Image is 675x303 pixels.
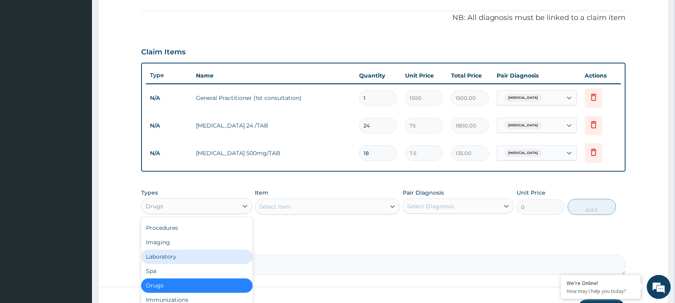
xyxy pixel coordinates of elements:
[505,94,542,102] span: [MEDICAL_DATA]
[192,90,355,106] td: General Practitioner (1st consultation)
[568,199,616,215] button: Add
[192,145,355,161] td: [MEDICAL_DATA] 500mg/TAB
[517,189,545,197] label: Unit Price
[4,218,152,246] textarea: Type your message and hit 'Enter'
[141,189,158,196] label: Types
[42,45,134,55] div: Chat with us now
[355,68,401,84] th: Quantity
[141,48,186,57] h3: Claim Items
[146,202,163,210] div: Drugs
[146,146,192,161] td: N/A
[141,250,253,264] div: Laboratory
[15,40,32,60] img: d_794563401_company_1708531726252_794563401
[407,202,454,210] div: Select Diagnosis
[260,203,292,211] div: Select Item
[581,68,621,84] th: Actions
[567,279,635,287] div: We're Online!
[493,68,581,84] th: Pair Diagnosis
[141,264,253,279] div: Spa
[403,189,444,197] label: Pair Diagnosis
[255,189,269,197] label: Item
[141,221,253,235] div: Procedures
[141,244,626,251] label: Comment
[131,4,150,23] div: Minimize live chat window
[141,279,253,293] div: Drugs
[146,68,192,83] th: Type
[146,118,192,133] td: N/A
[505,149,542,157] span: [MEDICAL_DATA]
[146,91,192,106] td: N/A
[567,288,635,295] p: How may I help you today?
[141,235,253,250] div: Imaging
[401,68,447,84] th: Unit Price
[192,118,355,134] td: [MEDICAL_DATA] 24 /TAB
[505,122,542,130] span: [MEDICAL_DATA]
[141,13,626,23] p: NB: All diagnosis must be linked to a claim item
[192,68,355,84] th: Name
[46,101,110,181] span: We're online!
[447,68,493,84] th: Total Price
